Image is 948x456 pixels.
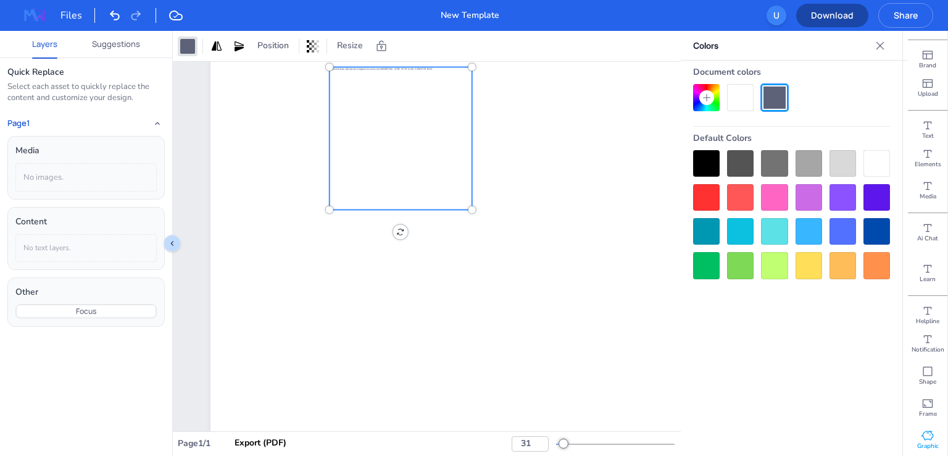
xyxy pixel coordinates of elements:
h4: Page 1 [7,119,30,129]
button: Collapse sidebar [164,235,181,252]
span: Graphic [917,442,939,450]
div: Quick Replace [7,65,165,79]
span: Position [255,39,291,53]
span: Elements [915,160,941,169]
button: Download [796,4,868,27]
img: MagazineWorks Logo [15,6,54,25]
span: Ai Chat [917,234,938,243]
span: Shape [919,378,936,386]
span: Frame [919,410,937,418]
span: Share [879,9,933,21]
button: Suggestions [92,38,140,51]
div: Files [60,8,95,23]
div: Media [15,144,157,158]
div: New Template [441,9,499,22]
button: Layers [32,38,57,51]
button: Focus [16,305,156,318]
span: Notification [912,345,944,354]
span: Text [922,132,934,140]
div: Export (PDF) [235,436,286,450]
span: Download [796,9,868,21]
span: Media [920,192,936,201]
span: Resize [335,39,365,53]
p: Colors [693,31,870,61]
button: Share [878,3,933,28]
button: Collapse [150,116,165,131]
div: Default Colors [693,127,890,150]
div: Document colors [693,61,890,84]
div: Content [15,215,157,229]
div: Select each asset to quickly replace the content and customize your design. [7,82,165,104]
button: U [767,6,786,25]
div: No images. [15,163,157,192]
div: Page 1 / 1 [178,437,361,450]
span: Brand [919,61,936,70]
div: Other [15,285,157,299]
div: No text layers. [15,234,157,262]
span: Upload [918,90,938,98]
span: Helpline [916,317,939,326]
span: Learn [920,275,936,284]
input: Enter zoom percentage (1-500) [512,436,549,451]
